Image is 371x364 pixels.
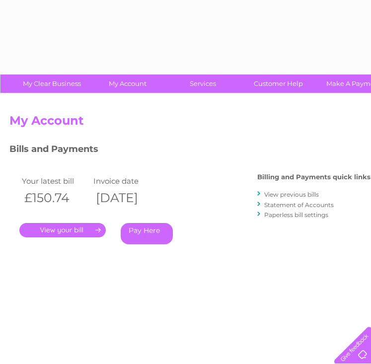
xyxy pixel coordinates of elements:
a: Pay Here [121,223,173,244]
td: Invoice date [91,174,162,188]
h4: Billing and Payments quick links [257,173,371,181]
a: Paperless bill settings [264,211,328,218]
a: My Account [86,74,168,93]
a: . [19,223,106,237]
h3: Bills and Payments [9,142,371,159]
th: £150.74 [19,188,91,208]
td: Your latest bill [19,174,91,188]
a: Services [162,74,244,93]
a: View previous bills [264,191,319,198]
a: Statement of Accounts [264,201,334,209]
th: [DATE] [91,188,162,208]
a: My Clear Business [11,74,93,93]
a: Customer Help [237,74,319,93]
